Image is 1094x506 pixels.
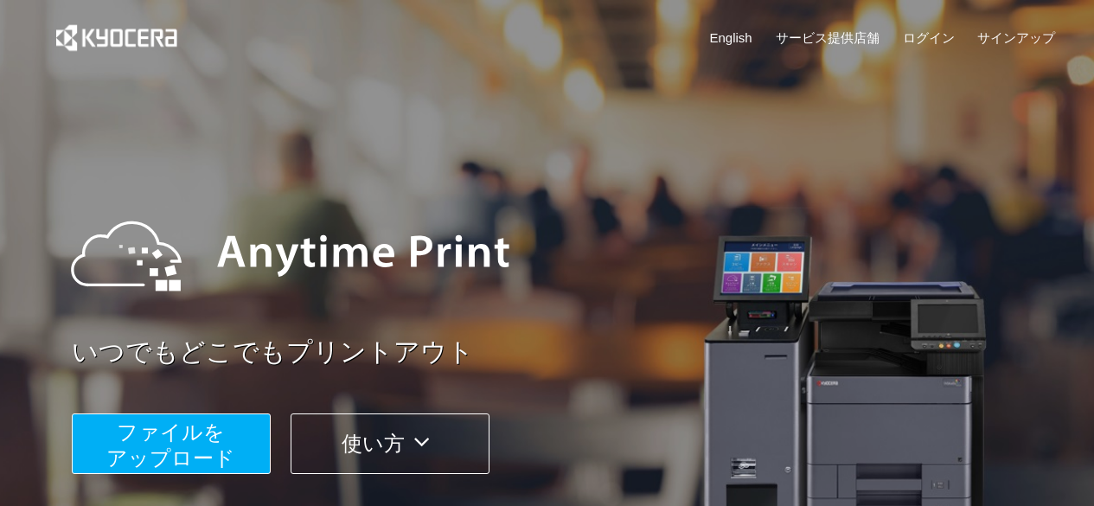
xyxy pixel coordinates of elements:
[72,413,271,474] button: ファイルを​​アップロード
[291,413,489,474] button: 使い方
[710,29,752,47] a: English
[776,29,880,47] a: サービス提供店舗
[72,334,1066,371] a: いつでもどこでもプリントアウト
[903,29,955,47] a: ログイン
[977,29,1055,47] a: サインアップ
[106,420,235,470] span: ファイルを ​​アップロード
